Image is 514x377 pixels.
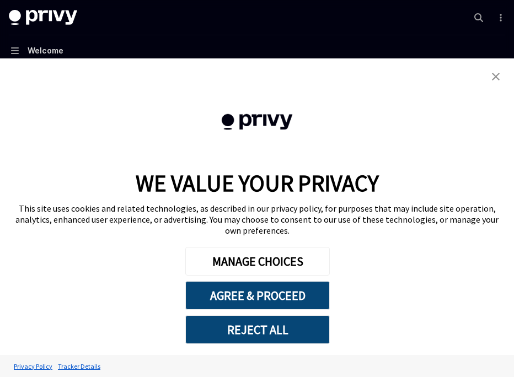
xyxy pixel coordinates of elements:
div: Welcome [28,44,63,57]
img: company logo [198,98,316,146]
img: close banner [492,73,500,80]
button: More actions [494,10,505,25]
button: REJECT ALL [185,315,330,344]
button: MANAGE CHOICES [185,247,330,276]
a: close banner [485,66,507,88]
a: Privacy Policy [11,357,55,376]
button: AGREE & PROCEED [185,281,330,310]
img: dark logo [9,10,77,25]
span: WE VALUE YOUR PRIVACY [136,169,379,197]
div: This site uses cookies and related technologies, as described in our privacy policy, for purposes... [11,203,503,236]
a: Tracker Details [55,357,103,376]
